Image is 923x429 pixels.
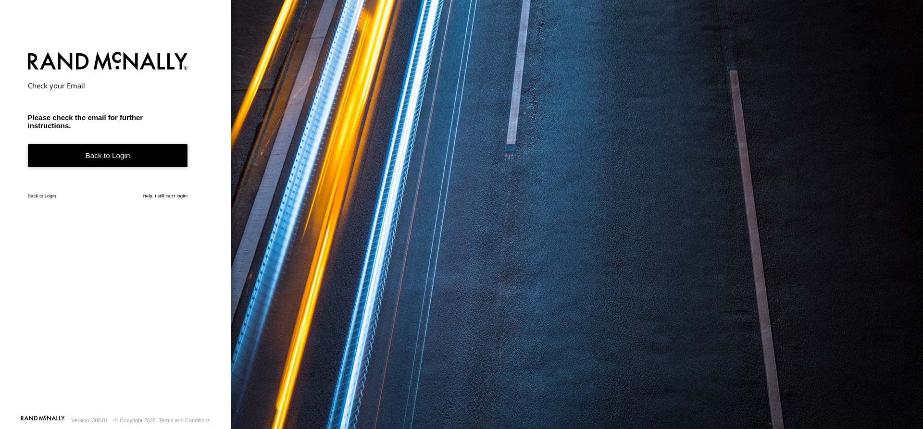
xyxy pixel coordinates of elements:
a: Back to Login [28,144,188,168]
h3: Please check the email for further instructions. [28,113,188,130]
div: Version: 305.01 [72,417,108,423]
a: Help, I still can't login! [143,193,188,198]
a: Back to Login [28,193,56,198]
img: Rand McNally [28,50,188,74]
a: Visit our Website [21,416,65,425]
a: Terms and Conditions [159,417,210,423]
div: © Copyright 2025 - [114,417,210,423]
h2: Check your Email [28,81,188,90]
